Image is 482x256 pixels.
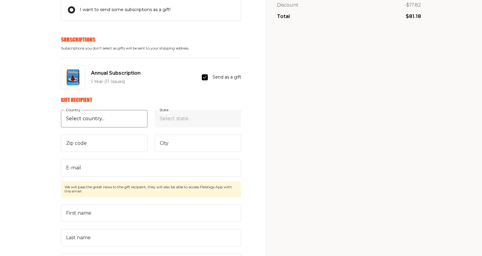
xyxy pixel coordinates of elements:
[406,13,421,20] p: $81.18
[213,74,241,81] span: Send as a gift
[61,110,147,127] select: Country
[61,46,241,50] span: Subscriptions you don't select as gifts will be sent to your shipping address.
[405,1,421,9] p: - $17.82
[155,110,241,127] select: State
[91,69,141,77] span: Annual Subscription
[155,135,241,152] input: City
[61,204,241,222] input: First name
[61,229,241,246] input: Last name
[61,97,241,103] h6: Gift recipient
[61,159,241,177] input: E-mail
[61,181,241,197] span: We will pass the great news to the gift recipient, they will also be able to access Fleishigs App...
[91,78,141,85] p: 1 Year (11 Issues)
[67,69,79,85] img: Annual Subscription Image
[158,107,170,113] label: State
[65,107,82,113] label: Country
[68,6,75,13] input: I want to send some subscriptions as a gift!
[277,1,299,9] p: Discount
[80,6,171,13] span: I want to send some subscriptions as a gift!
[61,135,147,152] input: Zip code
[61,36,241,43] h6: Subscriptions
[277,13,290,20] p: Total
[202,74,208,80] input: Send as a gift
